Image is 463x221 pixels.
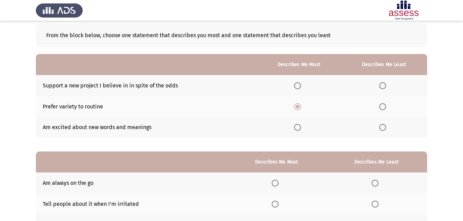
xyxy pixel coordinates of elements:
[36,172,227,193] td: Am always on the go
[257,54,341,75] th: Describes Me Most
[36,117,257,138] td: Am excited about new words and meanings
[36,23,427,47] div: From the block below, choose one statement that describes you most and one statement that describ...
[379,124,389,130] mat-radio-group: Select an option
[372,200,381,207] mat-radio-group: Select an option
[294,124,304,130] mat-radio-group: Select an option
[372,179,381,186] mat-radio-group: Select an option
[294,103,304,109] mat-radio-group: Select an option
[379,103,389,109] mat-radio-group: Select an option
[272,200,281,207] mat-radio-group: Select an option
[36,75,257,96] td: Support a new project I believe in in spite of the odds
[341,54,427,75] th: Describes Me Least
[294,82,304,88] mat-radio-group: Select an option
[36,1,83,20] img: Assess Talent Management logo
[326,151,427,172] th: Describes Me Least
[272,179,281,186] mat-radio-group: Select an option
[36,96,257,117] td: Prefer variety to routine
[227,151,326,172] th: Describes Me Most
[380,1,427,20] img: Assessment logo of OCM R1 ASSESS
[379,82,389,88] mat-radio-group: Select an option
[36,193,227,214] td: Tell people about it when I'm irritated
